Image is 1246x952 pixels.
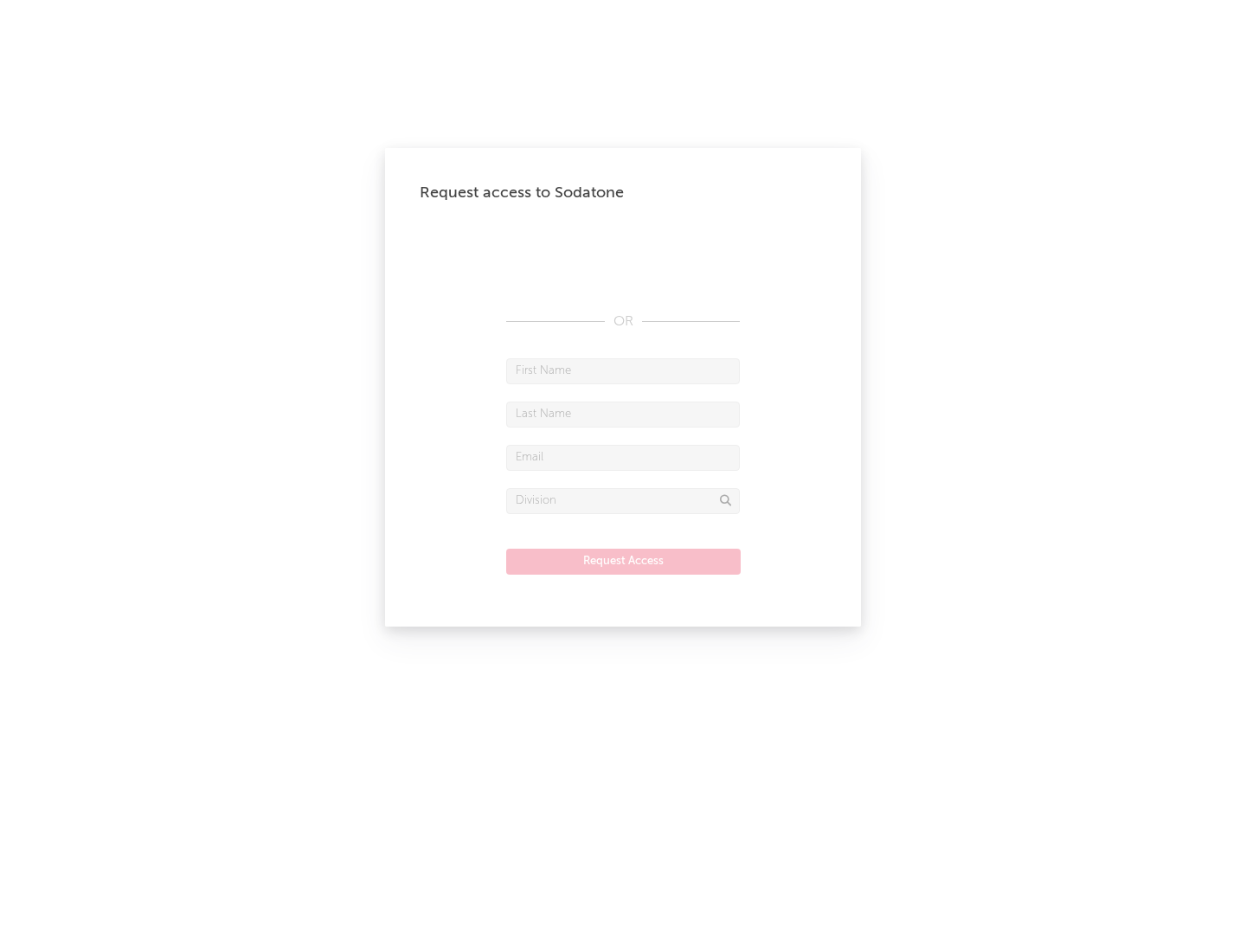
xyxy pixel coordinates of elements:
input: Division [506,488,740,514]
div: OR [506,312,740,332]
button: Request Access [506,549,741,575]
input: First Name [506,358,740,384]
input: Last Name [506,402,740,428]
input: Email [506,445,740,471]
div: Request access to Sodatone [420,183,826,203]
